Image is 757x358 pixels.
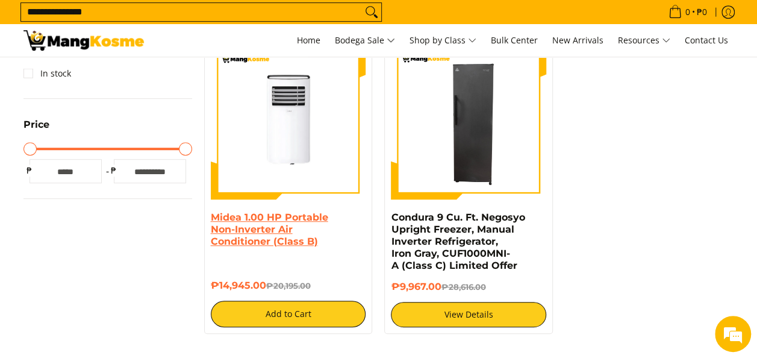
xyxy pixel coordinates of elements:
[23,120,49,139] summary: Open
[23,64,71,83] a: In stock
[612,24,676,57] a: Resources
[211,280,366,292] h6: ₱14,945.00
[391,302,546,327] a: View Details
[335,33,395,48] span: Bodega Sale
[665,5,711,19] span: •
[297,34,320,46] span: Home
[23,120,49,130] span: Price
[410,33,476,48] span: Shop by Class
[546,24,609,57] a: New Arrivals
[211,44,366,199] img: Midea 1.00 HP Portable Non-Inverter Air Conditioner (Class B)
[362,3,381,21] button: Search
[491,34,538,46] span: Bulk Center
[684,8,692,16] span: 0
[485,24,544,57] a: Bulk Center
[211,301,366,327] button: Add to Cart
[23,165,36,177] span: ₱
[391,281,546,293] h6: ₱9,967.00
[679,24,734,57] a: Contact Us
[403,24,482,57] a: Shop by Class
[685,34,728,46] span: Contact Us
[441,282,485,292] del: ₱28,616.00
[552,34,603,46] span: New Arrivals
[391,44,546,199] img: Condura 9 Cu. Ft. Negosyo Upright Freezer, Manual Inverter Refrigerator, Iron Gray, CUF1000MNI-A ...
[23,30,144,51] img: Search: 5 results found for &quot;aircon portable&quot; | Mang Kosme
[108,165,120,177] span: ₱
[291,24,326,57] a: Home
[695,8,709,16] span: ₱0
[211,212,328,247] a: Midea 1.00 HP Portable Non-Inverter Air Conditioner (Class B)
[156,24,734,57] nav: Main Menu
[329,24,401,57] a: Bodega Sale
[391,212,525,271] a: Condura 9 Cu. Ft. Negosyo Upright Freezer, Manual Inverter Refrigerator, Iron Gray, CUF1000MNI-A ...
[618,33,670,48] span: Resources
[266,281,311,290] del: ₱20,195.00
